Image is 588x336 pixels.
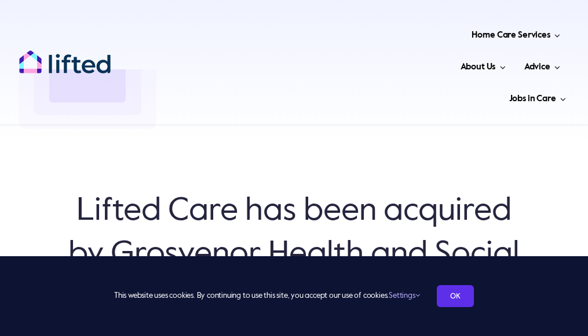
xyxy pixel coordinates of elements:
[437,285,474,307] a: OK
[509,90,556,108] span: Jobs in Care
[461,58,496,76] span: About Us
[524,58,550,76] span: Advice
[19,50,111,61] a: lifted-logo
[506,81,570,113] a: Jobs in Care
[432,17,569,113] nav: Main Menu
[457,49,509,81] a: About Us
[472,26,550,45] span: Home Care Services
[468,17,564,49] a: Home Care Services
[521,49,564,81] a: Advice
[114,287,419,305] span: This website uses cookies. By continuing to use this site, you accept our use of cookies.
[389,292,419,300] a: Settings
